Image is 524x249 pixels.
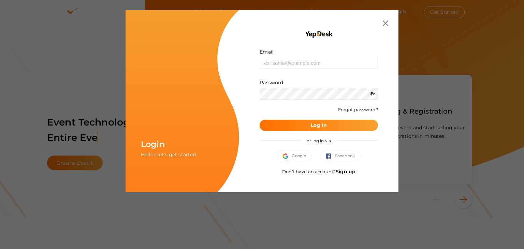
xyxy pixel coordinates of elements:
span: Facebook [326,152,355,159]
button: Google [277,150,312,161]
label: Password [260,79,283,86]
button: Log In [260,120,378,131]
img: facebook.svg [326,153,335,159]
span: Don't have an account? [282,169,355,174]
button: Facebook [320,150,361,161]
img: close.svg [383,20,388,26]
span: or log in via [302,133,336,148]
a: Sign up [336,169,355,175]
img: google.svg [283,153,292,159]
span: Login [141,139,165,149]
img: YEP_black_cropped.png [305,31,333,38]
span: Hello! Let's get started [141,151,196,158]
a: Forgot password? [338,107,378,112]
span: Google [283,152,306,159]
label: Email [260,48,274,55]
input: ex: some@example.com [260,57,378,69]
b: Log In [311,122,327,128]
